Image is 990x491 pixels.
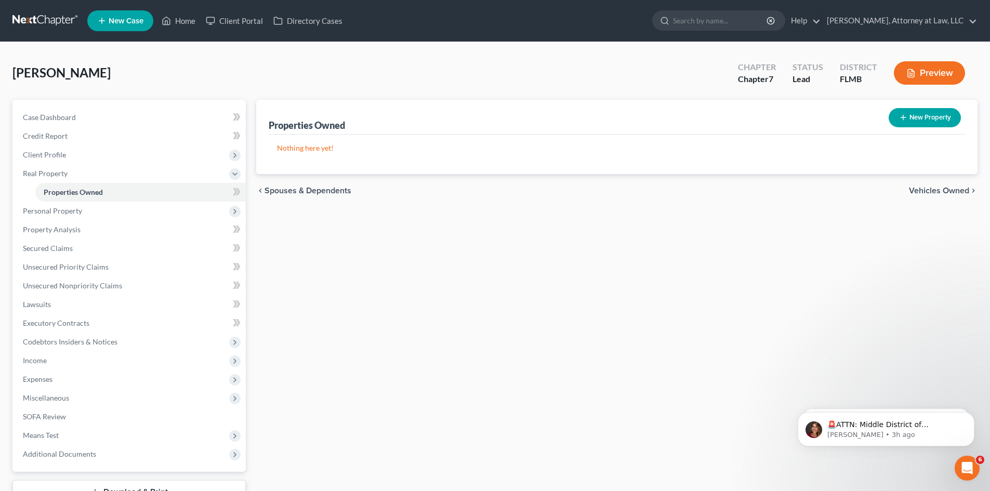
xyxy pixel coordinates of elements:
[23,150,66,159] span: Client Profile
[23,412,66,421] span: SOFA Review
[15,314,246,333] a: Executory Contracts
[822,11,977,30] a: [PERSON_NAME], Attorney at Law, LLC
[782,390,990,463] iframe: Intercom notifications message
[23,113,76,122] span: Case Dashboard
[15,108,246,127] a: Case Dashboard
[156,11,201,30] a: Home
[15,407,246,426] a: SOFA Review
[23,281,122,290] span: Unsecured Nonpriority Claims
[265,187,351,195] span: Spouses & Dependents
[44,188,103,196] span: Properties Owned
[23,449,96,458] span: Additional Documents
[12,65,111,80] span: [PERSON_NAME]
[256,187,265,195] i: chevron_left
[256,187,351,195] button: chevron_left Spouses & Dependents
[201,11,268,30] a: Client Portal
[894,61,965,85] button: Preview
[23,206,82,215] span: Personal Property
[23,300,51,309] span: Lawsuits
[955,456,980,481] iframe: Intercom live chat
[15,220,246,239] a: Property Analysis
[109,17,143,25] span: New Case
[889,108,961,127] button: New Property
[277,143,957,153] p: Nothing here yet!
[793,73,823,85] div: Lead
[786,11,821,30] a: Help
[15,127,246,145] a: Credit Report
[35,183,246,202] a: Properties Owned
[269,119,345,131] div: Properties Owned
[23,244,73,253] span: Secured Claims
[23,337,117,346] span: Codebtors Insiders & Notices
[23,431,59,440] span: Means Test
[738,73,776,85] div: Chapter
[23,131,68,140] span: Credit Report
[23,169,68,178] span: Real Property
[793,61,823,73] div: Status
[23,393,69,402] span: Miscellaneous
[840,61,877,73] div: District
[969,187,978,195] i: chevron_right
[23,356,47,365] span: Income
[23,319,89,327] span: Executory Contracts
[15,258,246,276] a: Unsecured Priority Claims
[909,187,978,195] button: Vehicles Owned chevron_right
[23,262,109,271] span: Unsecured Priority Claims
[769,74,773,84] span: 7
[268,11,348,30] a: Directory Cases
[15,276,246,295] a: Unsecured Nonpriority Claims
[15,295,246,314] a: Lawsuits
[840,73,877,85] div: FLMB
[738,61,776,73] div: Chapter
[15,239,246,258] a: Secured Claims
[909,187,969,195] span: Vehicles Owned
[23,225,81,234] span: Property Analysis
[673,11,768,30] input: Search by name...
[23,375,52,383] span: Expenses
[976,456,984,464] span: 6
